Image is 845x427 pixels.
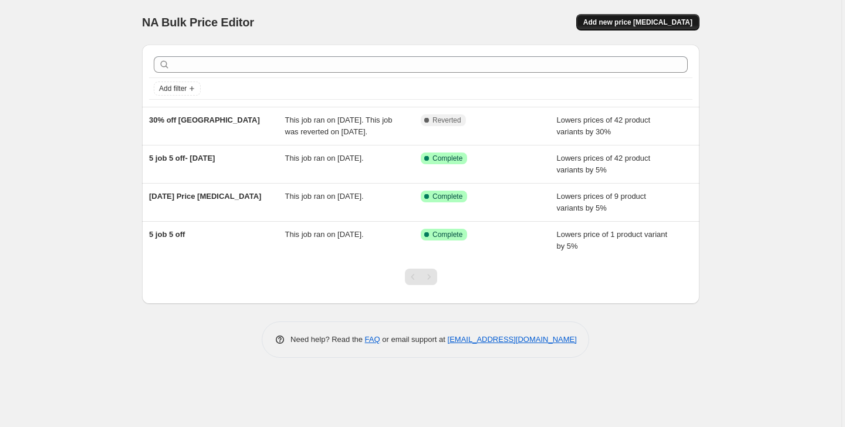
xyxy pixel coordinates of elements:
[557,192,646,212] span: Lowers prices of 9 product variants by 5%
[149,192,261,201] span: [DATE] Price [MEDICAL_DATA]
[583,18,692,27] span: Add new price [MEDICAL_DATA]
[557,230,668,250] span: Lowers price of 1 product variant by 5%
[432,230,462,239] span: Complete
[380,335,448,344] span: or email support at
[154,82,201,96] button: Add filter
[285,192,364,201] span: This job ran on [DATE].
[285,116,393,136] span: This job ran on [DATE]. This job was reverted on [DATE].
[557,116,651,136] span: Lowers prices of 42 product variants by 30%
[149,230,185,239] span: 5 job 5 off
[290,335,365,344] span: Need help? Read the
[432,116,461,125] span: Reverted
[159,84,187,93] span: Add filter
[142,16,254,29] span: NA Bulk Price Editor
[448,335,577,344] a: [EMAIL_ADDRESS][DOMAIN_NAME]
[149,116,260,124] span: 30% off [GEOGRAPHIC_DATA]
[432,192,462,201] span: Complete
[365,335,380,344] a: FAQ
[576,14,699,30] button: Add new price [MEDICAL_DATA]
[285,154,364,162] span: This job ran on [DATE].
[285,230,364,239] span: This job ran on [DATE].
[557,154,651,174] span: Lowers prices of 42 product variants by 5%
[405,269,437,285] nav: Pagination
[432,154,462,163] span: Complete
[149,154,215,162] span: 5 job 5 off- [DATE]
